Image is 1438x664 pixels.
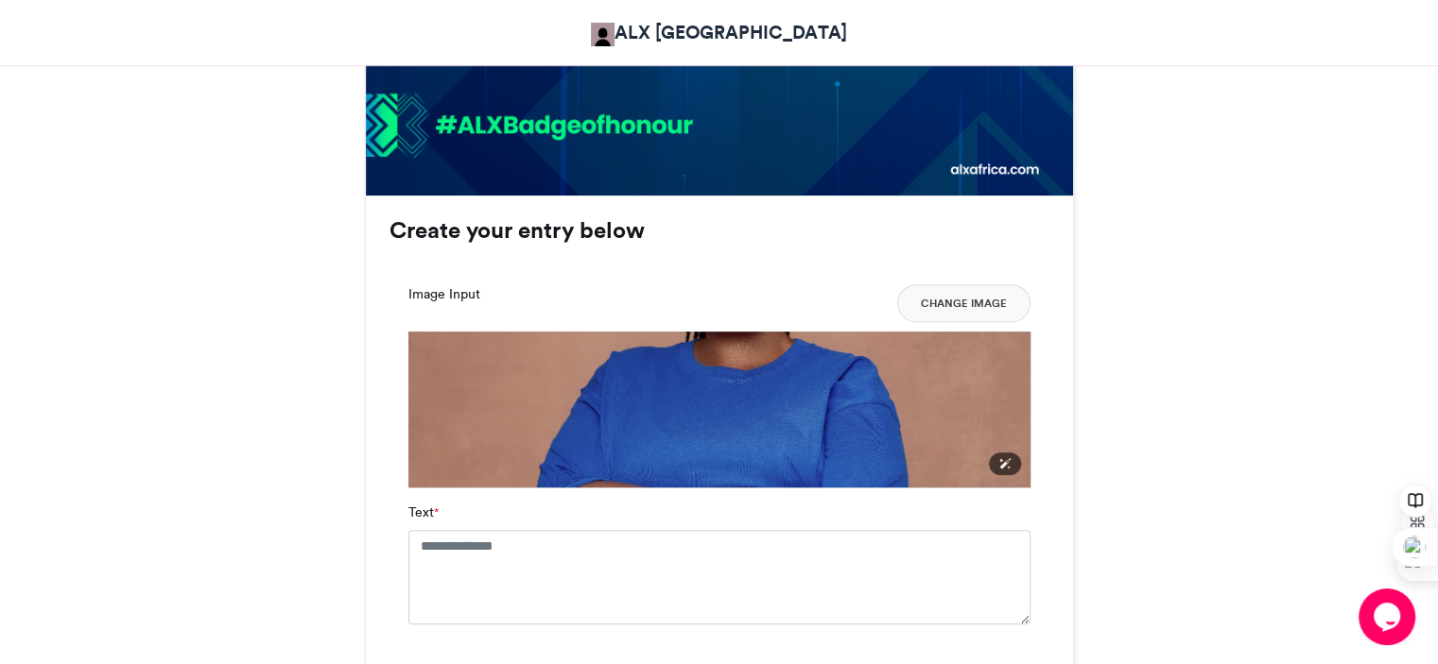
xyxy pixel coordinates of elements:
label: Text [408,502,439,522]
label: Image Input [408,284,480,304]
a: ALX [GEOGRAPHIC_DATA] [591,19,847,46]
button: Change Image [897,284,1031,322]
img: ALX Africa [591,23,615,46]
iframe: chat widget [1359,588,1419,645]
h3: Create your entry below [390,219,1049,242]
